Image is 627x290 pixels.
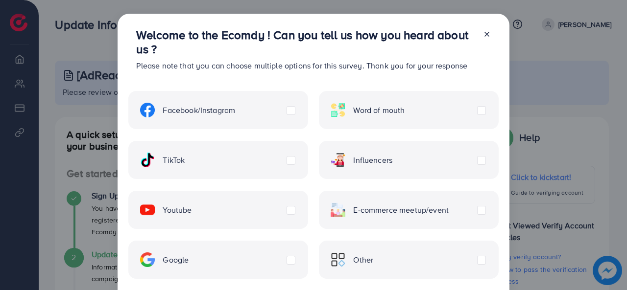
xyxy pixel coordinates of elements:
[331,103,345,117] img: ic-word-of-mouth.a439123d.svg
[353,204,449,216] span: E-commerce meetup/event
[136,60,475,71] p: Please note that you can choose multiple options for this survey. Thank you for your response
[140,103,155,117] img: ic-facebook.134605ef.svg
[163,105,235,116] span: Facebook/Instagram
[140,252,155,267] img: ic-google.5bdd9b68.svg
[353,254,373,266] span: Other
[163,254,189,266] span: Google
[136,28,475,56] h3: Welcome to the Ecomdy ! Can you tell us how you heard about us ?
[140,153,155,167] img: ic-tiktok.4b20a09a.svg
[140,202,155,217] img: ic-youtube.715a0ca2.svg
[331,153,345,167] img: ic-influencers.a620ad43.svg
[163,204,192,216] span: Youtube
[163,155,185,166] span: TikTok
[353,105,405,116] span: Word of mouth
[353,155,392,166] span: Influencers
[331,252,345,267] img: ic-other.99c3e012.svg
[331,202,345,217] img: ic-ecommerce.d1fa3848.svg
